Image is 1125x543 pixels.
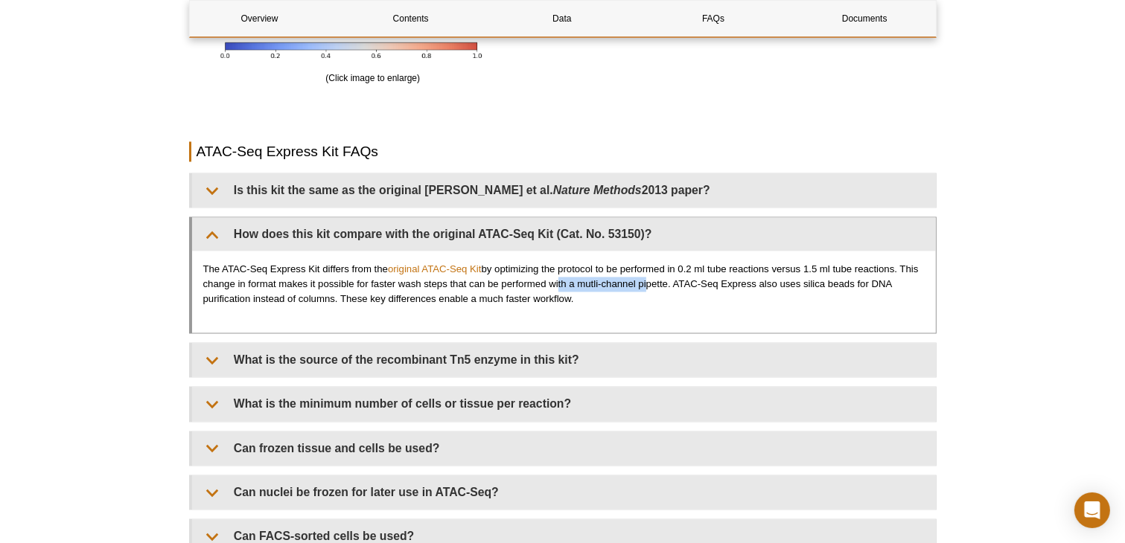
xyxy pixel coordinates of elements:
[794,1,934,36] a: Documents
[492,1,632,36] a: Data
[192,475,936,509] summary: Can nuclei be frozen for later use in ATAC-Seq?
[192,173,936,207] summary: Is this kit the same as the original [PERSON_NAME] et al.Nature Methods2013 paper?
[192,343,936,376] summary: What is the source of the recombinant Tn5 enzyme in this kit?
[341,1,481,36] a: Contents
[1074,492,1110,528] div: Open Intercom Messenger
[388,263,482,274] a: original ATAC-Seq Kit
[190,1,330,36] a: Overview
[203,262,925,306] p: The ATAC-Seq Express Kit differs from the by optimizing the protocol to be performed in 0.2 ml tu...
[189,141,937,161] h2: ATAC-Seq Express Kit FAQs
[643,1,783,36] a: FAQs
[192,387,936,420] summary: What is the minimum number of cells or tissue per reaction?
[553,184,642,196] em: Nature Methods
[192,431,936,465] summary: Can frozen tissue and cells be used?
[192,217,936,251] summary: How does this kit compare with the original ATAC-Seq Kit (Cat. No. 53150)?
